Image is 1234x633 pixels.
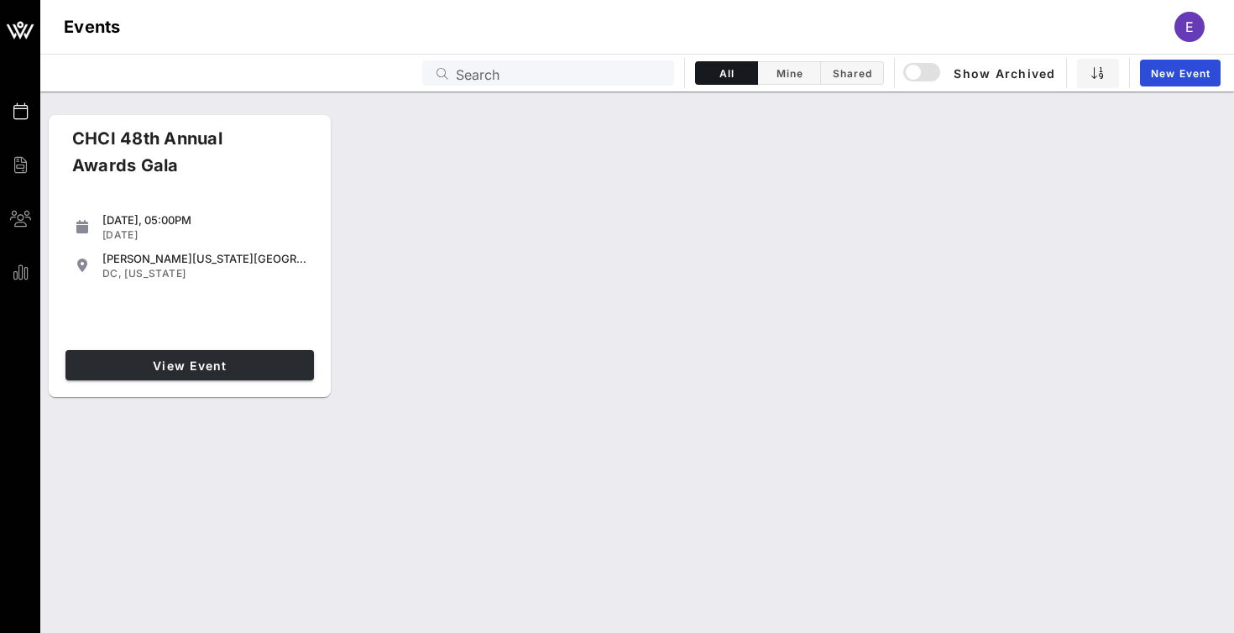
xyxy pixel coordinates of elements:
[1150,67,1210,80] span: New Event
[72,358,307,373] span: View Event
[695,61,758,85] button: All
[1140,60,1221,86] a: New Event
[1174,12,1205,42] div: E
[768,67,810,80] span: Mine
[124,267,186,280] span: [US_STATE]
[706,67,747,80] span: All
[1185,18,1194,35] span: E
[102,252,307,265] div: [PERSON_NAME][US_STATE][GEOGRAPHIC_DATA]
[758,61,821,85] button: Mine
[102,228,307,242] div: [DATE]
[64,13,121,40] h1: Events
[102,213,307,227] div: [DATE], 05:00PM
[905,58,1056,88] button: Show Archived
[906,63,1055,83] span: Show Archived
[831,67,873,80] span: Shared
[102,267,122,280] span: DC,
[821,61,884,85] button: Shared
[65,350,314,380] a: View Event
[59,125,295,192] div: CHCI 48th Annual Awards Gala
